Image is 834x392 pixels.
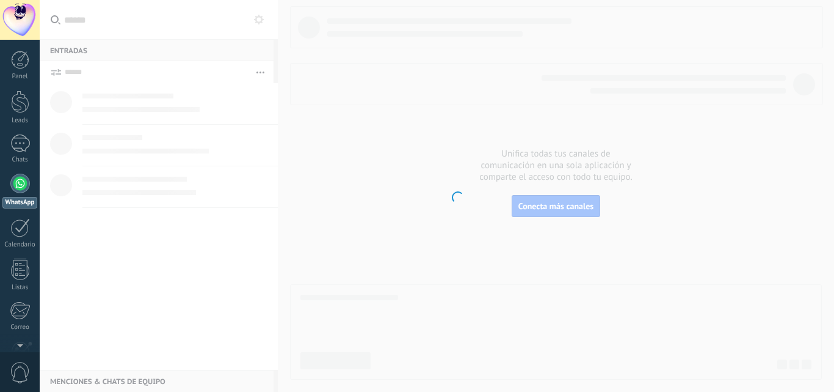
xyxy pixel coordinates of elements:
[2,284,38,292] div: Listas
[2,117,38,125] div: Leads
[2,73,38,81] div: Panel
[2,156,38,164] div: Chats
[2,197,37,209] div: WhatsApp
[2,324,38,331] div: Correo
[2,241,38,249] div: Calendario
